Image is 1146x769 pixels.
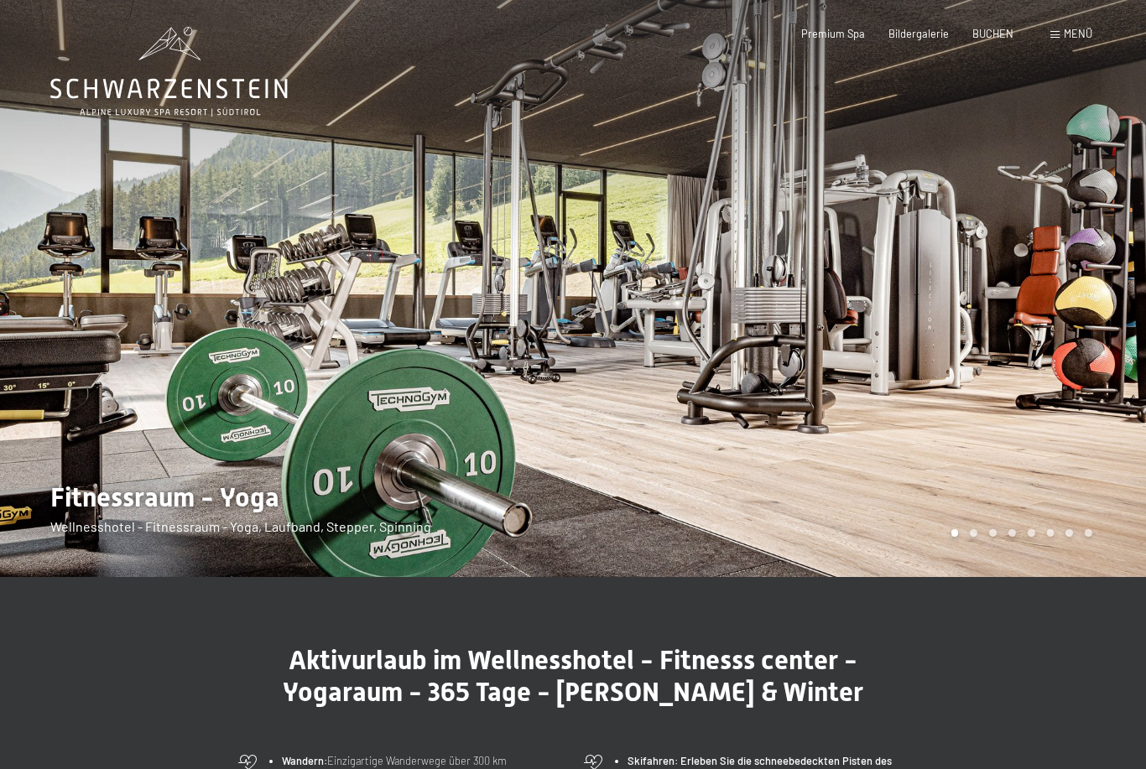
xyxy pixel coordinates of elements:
strong: Skifahren: [628,754,678,767]
a: Bildergalerie [888,27,949,40]
a: Premium Spa [801,27,865,40]
div: Carousel Page 4 [1008,529,1016,537]
span: Aktivurlaub im Wellnesshotel - Fitnesss center - Yogaraum - 365 Tage - [PERSON_NAME] & Winter [283,644,863,708]
div: Carousel Page 7 [1065,529,1073,537]
div: Carousel Page 6 [1047,529,1055,537]
div: Carousel Page 8 [1085,529,1092,537]
li: Einzigartige Wanderwege über 300 km [282,752,563,769]
div: Carousel Page 3 [989,529,997,537]
div: Carousel Page 2 [970,529,977,537]
div: Carousel Page 5 [1028,529,1035,537]
div: Carousel Page 1 (Current Slide) [951,529,959,537]
a: BUCHEN [972,27,1013,40]
div: Carousel Pagination [945,529,1092,537]
strong: Wandern: [282,754,327,767]
span: Menü [1064,27,1092,40]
